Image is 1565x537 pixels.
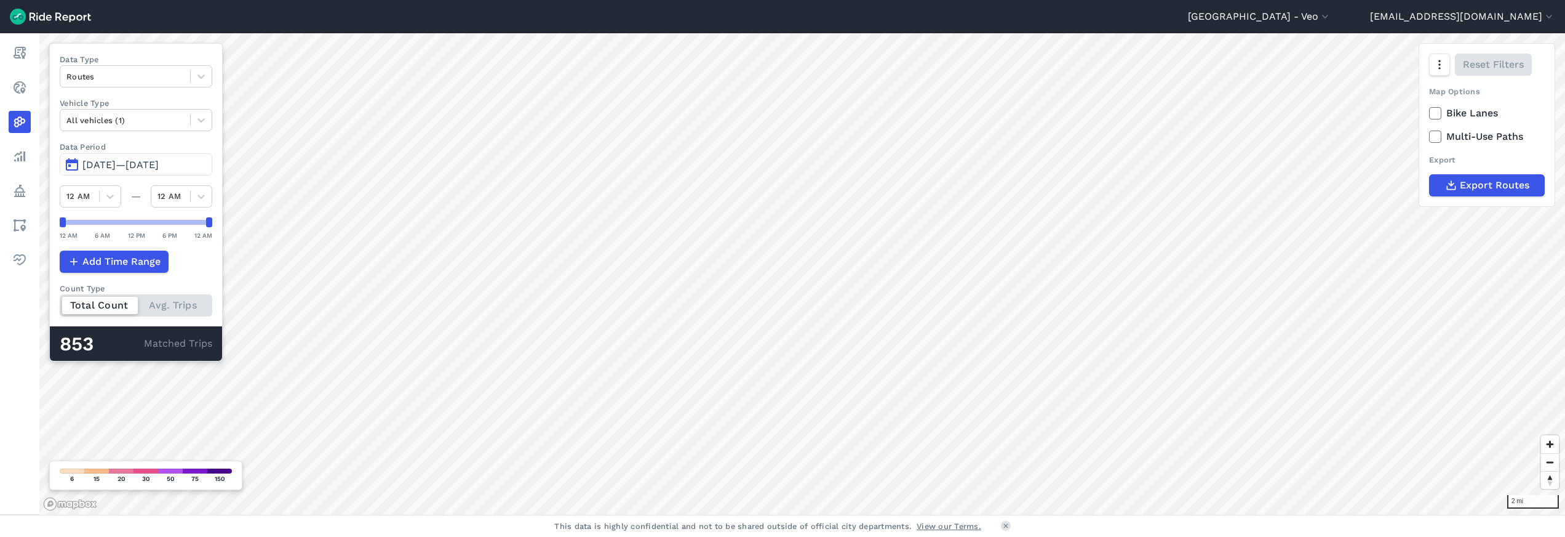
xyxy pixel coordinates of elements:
button: [DATE]—[DATE] [60,153,212,176]
button: Reset Filters [1455,54,1532,76]
a: Analyze [9,145,31,168]
a: Report [9,42,31,64]
button: Zoom in [1541,435,1559,453]
div: Matched Trips [50,326,222,361]
img: Ride Report [10,9,91,25]
span: Reset Filters [1463,57,1524,72]
div: 12 PM [128,230,145,241]
button: [GEOGRAPHIC_DATA] - Veo [1188,9,1331,24]
button: Add Time Range [60,251,169,273]
button: [EMAIL_ADDRESS][DOMAIN_NAME] [1370,9,1555,24]
a: Heatmaps [9,111,31,133]
label: Data Period [60,141,212,153]
span: Export Routes [1460,178,1529,193]
div: Map Options [1429,86,1545,97]
span: [DATE]—[DATE] [82,159,159,171]
div: Count Type [60,283,212,294]
div: 6 AM [95,230,110,241]
label: Vehicle Type [60,97,212,109]
div: Export [1429,154,1545,166]
button: Reset bearing to north [1541,471,1559,489]
label: Data Type [60,54,212,65]
label: Multi-Use Paths [1429,129,1545,144]
div: — [121,189,151,204]
a: View our Terms. [917,520,981,532]
a: Health [9,249,31,271]
a: Areas [9,214,31,236]
div: 12 AM [60,230,78,241]
span: Add Time Range [82,254,161,269]
a: Policy [9,180,31,202]
div: 6 PM [162,230,177,241]
button: Zoom out [1541,453,1559,471]
canvas: Map [39,33,1565,515]
button: Export Routes [1429,174,1545,196]
div: 12 AM [194,230,212,241]
a: Realtime [9,76,31,99]
div: 2 mi [1507,495,1559,509]
label: Bike Lanes [1429,106,1545,121]
div: 853 [60,336,144,352]
a: Mapbox logo [43,497,97,511]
